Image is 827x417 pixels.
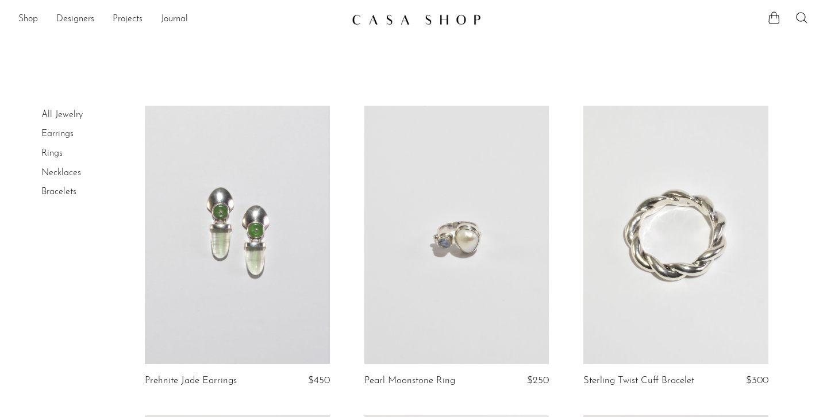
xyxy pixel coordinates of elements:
a: Journal [161,12,188,27]
span: $300 [746,376,768,385]
a: All Jewelry [41,110,83,119]
ul: NEW HEADER MENU [18,10,343,29]
nav: Desktop navigation [18,10,343,29]
span: $450 [308,376,330,385]
a: Earrings [41,129,74,138]
a: Sterling Twist Cuff Bracelet [583,376,694,386]
span: $250 [527,376,549,385]
a: Rings [41,149,63,158]
a: Prehnite Jade Earrings [145,376,237,386]
a: Projects [113,12,143,27]
a: Necklaces [41,168,81,177]
a: Shop [18,12,38,27]
a: Pearl Moonstone Ring [364,376,455,386]
a: Bracelets [41,187,76,196]
a: Designers [56,12,94,27]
